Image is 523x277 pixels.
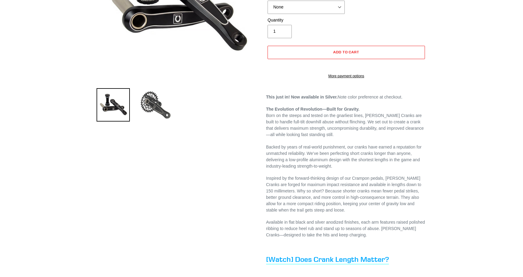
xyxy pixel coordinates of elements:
[333,50,360,54] span: Add to cart
[139,88,172,122] img: Load image into Gallery viewer, Canfield Bikes DH Cranks
[266,144,426,169] p: Backed by years of real-world punishment, our cranks have earned a reputation for unmatched relia...
[266,255,389,264] span: [Watch] Does Crank Length Matter?
[266,106,426,138] p: Born on the steeps and tested on the gnarliest lines, [PERSON_NAME] Cranks are built to handle fu...
[268,46,425,59] button: Add to cart
[266,107,360,112] strong: The Evolution of Revolution—Built for Gravity.
[268,73,425,79] a: More payment options
[266,255,389,264] a: [Watch] Does Crank Length Matter?
[266,219,426,238] p: Available in flat black and silver anodized finishes, each arm features raised polished ribbing t...
[268,17,345,23] label: Quantity
[97,88,130,122] img: Load image into Gallery viewer, Canfield Bikes DH Cranks
[266,95,338,99] strong: This just in! Now available in Silver.
[266,175,426,213] p: Inspired by the forward-thinking design of our Crampon pedals, [PERSON_NAME] Cranks are forged fo...
[266,94,426,100] p: Note color preference at checkout.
